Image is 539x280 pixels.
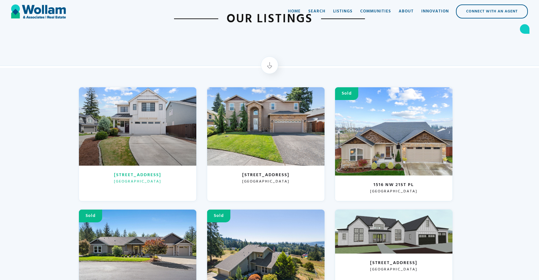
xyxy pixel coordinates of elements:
div: Search [308,8,325,15]
h3: [GEOGRAPHIC_DATA] [114,179,161,184]
a: Connect with an Agent [456,4,528,18]
a: [STREET_ADDRESS][GEOGRAPHIC_DATA] [207,87,325,201]
a: Search [304,2,329,21]
a: [STREET_ADDRESS][GEOGRAPHIC_DATA] [79,87,197,201]
h3: 1516 NW 21st Pl [374,182,414,188]
h3: [STREET_ADDRESS] [114,172,161,178]
div: Connect with an Agent [457,5,527,18]
a: Home [284,2,304,21]
h3: [GEOGRAPHIC_DATA] [370,267,417,272]
h3: [STREET_ADDRESS] [370,260,417,266]
a: Listings [329,2,356,21]
div: Listings [333,8,353,15]
div: Communities [360,8,391,15]
a: Sold1516 NW 21st Pl[GEOGRAPHIC_DATA] [335,87,453,201]
h3: [STREET_ADDRESS] [242,172,290,178]
div: About [399,8,414,15]
a: home [11,2,66,21]
div: Innovation [421,8,449,15]
a: About [395,2,417,21]
div: Home [288,8,301,15]
a: Innovation [417,2,453,21]
a: Communities [356,2,395,21]
h1: Our Listings [218,11,321,27]
h3: [GEOGRAPHIC_DATA] [242,179,290,184]
h3: [GEOGRAPHIC_DATA] [370,189,417,194]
